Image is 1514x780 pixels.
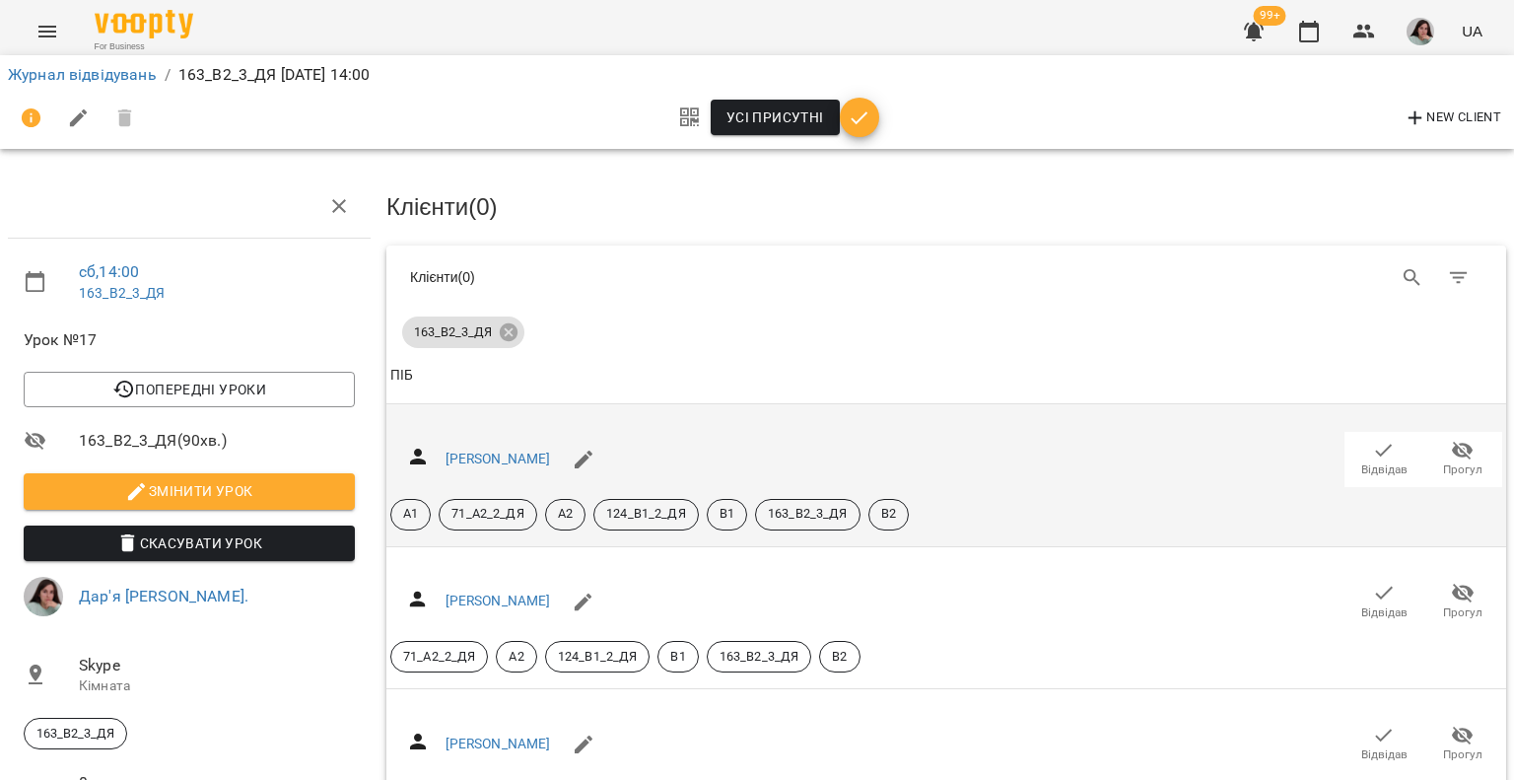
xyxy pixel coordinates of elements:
button: Скасувати Урок [24,526,355,561]
div: 163_В2_3_ДЯ [24,718,127,749]
span: 163_В2_3_ДЯ [402,323,504,341]
span: Прогул [1443,746,1482,763]
span: А2 [546,505,585,523]
span: Відвідав [1361,746,1408,763]
a: Дар'я [PERSON_NAME]. [79,587,248,605]
button: Відвідав [1344,574,1423,629]
li: / [165,63,171,87]
nav: breadcrumb [8,63,1506,87]
span: For Business [95,40,193,53]
span: 99+ [1254,6,1286,26]
span: В1 [708,505,746,523]
a: [PERSON_NAME] [446,451,551,466]
span: 71_А2_2_ДЯ [440,505,535,523]
span: Попередні уроки [39,378,339,401]
span: А2 [497,648,535,666]
a: сб , 14:00 [79,262,139,281]
span: ПІБ [390,364,1502,388]
span: Прогул [1443,604,1482,621]
span: Прогул [1443,461,1482,478]
button: Прогул [1423,574,1502,629]
span: New Client [1404,106,1501,130]
span: 124_В1_2_ДЯ [546,648,650,666]
button: UA [1454,13,1490,49]
img: Voopty Logo [95,10,193,38]
span: 163_В2_3_ДЯ ( 90 хв. ) [79,429,355,453]
span: В2 [820,648,859,666]
span: Скасувати Урок [39,532,339,555]
span: UA [1462,21,1482,41]
button: Menu [24,8,71,55]
div: Table Toolbar [386,246,1506,309]
span: 71_А2_2_ДЯ [391,648,487,666]
div: Клієнти ( 0 ) [410,267,931,287]
span: В1 [658,648,697,666]
button: Search [1389,254,1436,302]
span: В2 [869,505,908,523]
a: [PERSON_NAME] [446,593,551,608]
button: Прогул [1423,717,1502,772]
span: Змінити урок [39,479,339,503]
button: Відвідав [1344,717,1423,772]
span: 124_В1_2_ДЯ [594,505,698,523]
a: Журнал відвідувань [8,65,157,84]
span: 163_В2_3_ДЯ [756,505,860,523]
div: 163_В2_3_ДЯ [402,317,524,348]
button: Відвідав [1344,432,1423,487]
a: 163_В2_3_ДЯ [79,285,166,301]
span: 163_В2_3_ДЯ [25,725,126,743]
span: А1 [391,505,430,523]
h3: Клієнти ( 0 ) [386,194,1506,220]
button: Фільтр [1435,254,1482,302]
p: 163_В2_3_ДЯ [DATE] 14:00 [178,63,371,87]
button: Прогул [1423,432,1502,487]
span: Skype [79,654,355,677]
button: Змінити урок [24,473,355,509]
span: 163_В2_3_ДЯ [708,648,811,666]
span: Усі присутні [726,106,824,129]
div: ПІБ [390,364,413,388]
button: Усі присутні [711,100,840,135]
button: Попередні уроки [24,372,355,407]
span: Відвідав [1361,604,1408,621]
span: Урок №17 [24,328,355,352]
p: Кімната [79,676,355,696]
img: af639ac19055896d32b34a874535cdcb.jpeg [1407,18,1434,45]
a: [PERSON_NAME] [446,736,551,751]
img: af639ac19055896d32b34a874535cdcb.jpeg [24,577,63,616]
button: New Client [1399,103,1506,134]
span: Відвідав [1361,461,1408,478]
div: Sort [390,364,413,388]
